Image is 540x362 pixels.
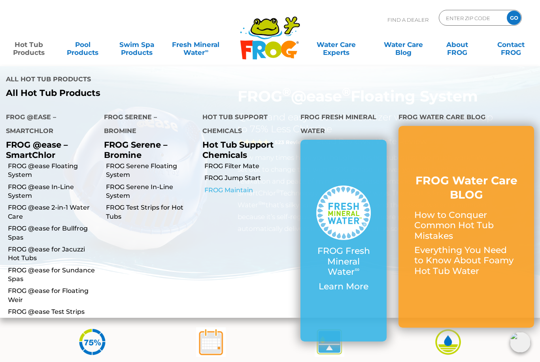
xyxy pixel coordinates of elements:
[204,174,295,182] a: FROG Jump Start
[387,10,429,30] p: Find A Dealer
[8,37,50,53] a: Hot TubProducts
[6,88,264,98] a: All Hot Tub Products
[315,327,344,357] img: atease-icon-self-regulates
[414,210,518,241] p: How to Conquer Common Hot Tub Mistakes
[116,37,158,53] a: Swim SpaProducts
[507,11,521,25] input: GO
[8,287,98,304] a: FROG @ease for Floating Weir
[316,246,371,277] p: FROG Fresh Mineral Water
[8,266,98,284] a: FROG @ease for Sundance Spas
[355,265,359,273] sup: ∞
[433,327,463,357] img: icon-atease-easy-on
[6,72,264,88] h4: All Hot Tub Products
[8,224,98,242] a: FROG @ease for Bullfrog Spas
[104,140,190,159] p: FROG Serene – Bromine
[106,183,196,201] a: FROG Serene In-Line System
[204,162,295,171] a: FROG Filter Mate
[8,203,98,221] a: FROG @ease 2-in-1 Water Care
[436,37,478,53] a: AboutFROG
[196,327,226,357] img: atease-icon-shock-once
[62,37,104,53] a: PoolProducts
[8,183,98,201] a: FROG @ease In-Line System
[398,110,534,126] h4: FROG Water Care Blog
[104,110,190,140] h4: FROG Serene – Bromine
[302,37,370,53] a: Water CareExperts
[77,327,107,357] img: icon-atease-75percent-less
[382,37,424,53] a: Water CareBlog
[445,12,498,24] input: Zip Code Form
[414,245,518,276] p: Everything You Need to Know About Foamy Hot Tub Water
[6,140,92,159] p: FROG @ease – SmartChlor
[106,162,196,180] a: FROG Serene Floating System
[414,173,518,202] h3: FROG Water Care BLOG
[414,173,518,280] a: FROG Water Care BLOG How to Conquer Common Hot Tub Mistakes Everything You Need to Know About Foa...
[510,332,531,353] img: openIcon
[490,37,532,53] a: ContactFROG
[202,110,289,140] h4: Hot Tub Support Chemicals
[8,162,98,180] a: FROG @ease Floating System
[8,308,98,316] a: FROG @ease Test Strips
[316,281,371,292] p: Learn More
[300,110,387,140] h4: FROG Fresh Mineral Water
[204,186,295,195] a: FROG Maintain
[202,140,289,159] p: Hot Tub Support Chemicals
[8,245,98,263] a: FROG @ease for Jacuzzi Hot Tubs
[6,110,92,140] h4: FROG @ease – SmartChlor
[170,37,222,53] a: Fresh MineralWater∞
[205,48,208,54] sup: ∞
[316,186,371,296] a: FROG Fresh Mineral Water∞ Learn More
[106,203,196,221] a: FROG Test Strips for Hot Tubs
